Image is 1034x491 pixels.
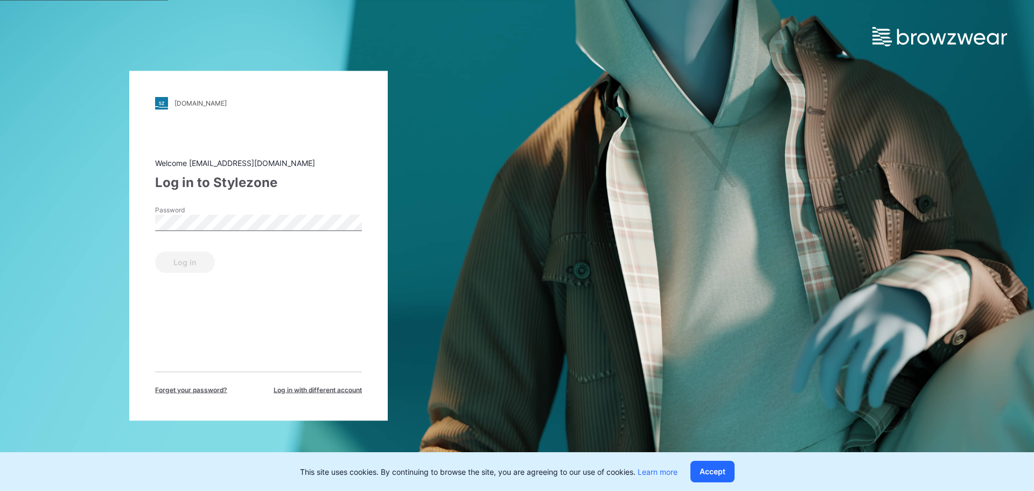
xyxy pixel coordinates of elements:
label: Password [155,205,230,215]
img: stylezone-logo.562084cfcfab977791bfbf7441f1a819.svg [155,96,168,109]
a: Learn more [638,467,677,476]
span: Forget your password? [155,385,227,395]
div: Log in to Stylezone [155,172,362,192]
div: [DOMAIN_NAME] [174,99,227,107]
p: This site uses cookies. By continuing to browse the site, you are agreeing to our use of cookies. [300,466,677,478]
div: Welcome [EMAIL_ADDRESS][DOMAIN_NAME] [155,157,362,168]
span: Log in with different account [274,385,362,395]
a: [DOMAIN_NAME] [155,96,362,109]
button: Accept [690,461,735,482]
img: browzwear-logo.e42bd6dac1945053ebaf764b6aa21510.svg [872,27,1007,46]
